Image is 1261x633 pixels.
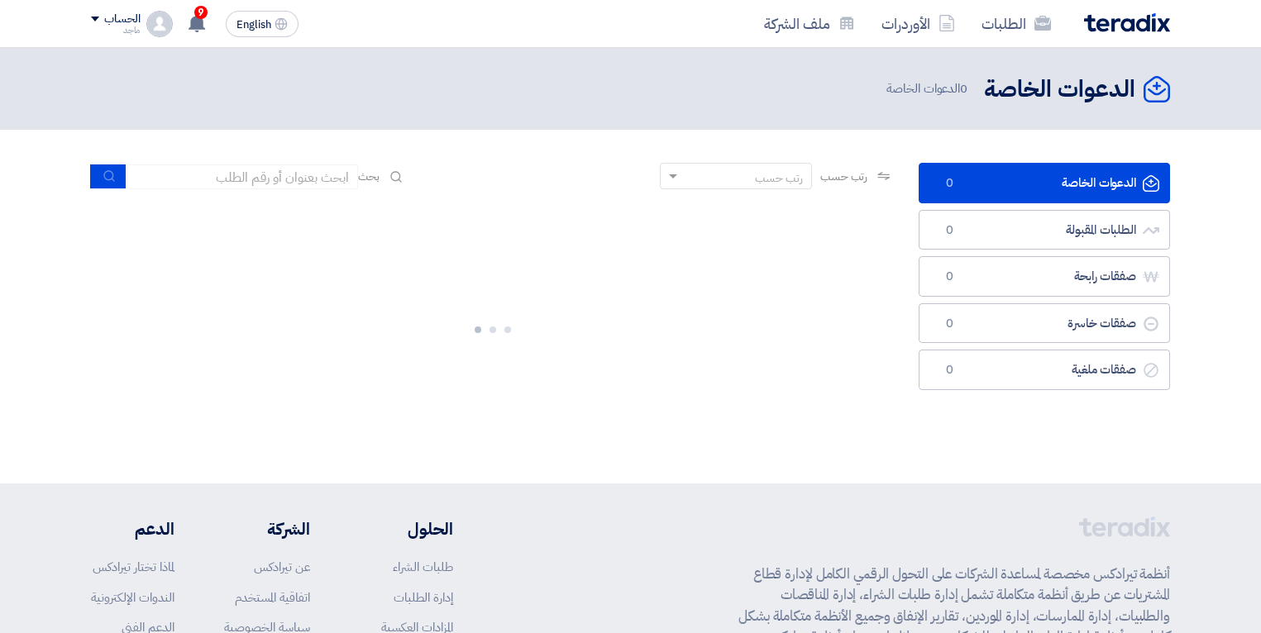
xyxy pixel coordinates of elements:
[127,164,358,189] input: ابحث بعنوان أو رقم الطلب
[360,516,453,541] li: الحلول
[919,210,1170,250] a: الطلبات المقبولة0
[104,12,140,26] div: الحساب
[751,4,868,43] a: ملف الشركة
[236,19,271,31] span: English
[235,588,310,607] a: اتفاقية المستخدم
[919,303,1170,344] a: صفقات خاسرة0
[358,168,380,185] span: بحث
[393,558,453,576] a: طلبات الشراء
[968,4,1064,43] a: الطلبات
[194,6,208,19] span: 9
[939,316,959,332] span: 0
[226,11,299,37] button: English
[868,4,968,43] a: الأوردرات
[919,350,1170,390] a: صفقات ملغية0
[886,79,971,98] span: الدعوات الخاصة
[91,516,174,541] li: الدعم
[254,558,310,576] a: عن تيرادكس
[939,362,959,378] span: 0
[820,168,867,185] span: رتب حسب
[93,558,174,576] a: لماذا تختار تيرادكس
[939,222,959,239] span: 0
[91,588,174,607] a: الندوات الإلكترونية
[919,256,1170,297] a: صفقات رابحة0
[919,163,1170,203] a: الدعوات الخاصة0
[939,269,959,285] span: 0
[91,26,140,35] div: ماجد
[394,588,453,607] a: إدارة الطلبات
[1084,13,1170,32] img: Teradix logo
[960,79,967,98] span: 0
[224,516,310,541] li: الشركة
[939,175,959,192] span: 0
[755,169,803,187] div: رتب حسب
[146,11,173,37] img: profile_test.png
[984,74,1135,106] h2: الدعوات الخاصة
